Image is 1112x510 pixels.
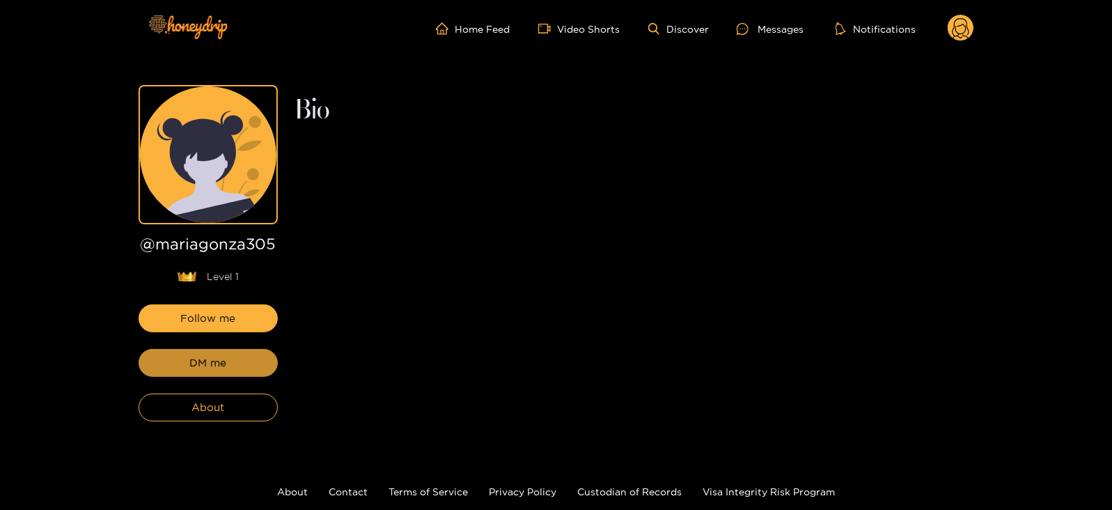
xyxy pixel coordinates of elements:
a: Visa Integrity Risk Program [703,486,835,497]
span: DM me [189,355,226,371]
span: Level 1 [207,270,240,284]
span: About [191,399,224,416]
span: video-camera [538,22,558,35]
a: Home Feed [436,22,510,35]
a: Video Shorts [538,22,620,35]
button: About [139,394,278,422]
a: About [277,486,308,497]
a: Terms of Service [389,486,468,497]
a: Contact [329,486,368,497]
a: Custodian of Records [577,486,682,497]
h2: Bio [295,99,974,123]
button: DM me [139,349,278,377]
a: Privacy Policy [489,486,556,497]
h1: @ mariagonza305 [139,235,278,258]
div: Messages [737,21,804,37]
a: Discover [648,23,709,35]
img: lavel grade [177,271,197,282]
button: Notifications [831,22,920,36]
span: home [436,22,455,35]
button: Follow me [139,304,278,332]
span: Follow me [180,310,235,327]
